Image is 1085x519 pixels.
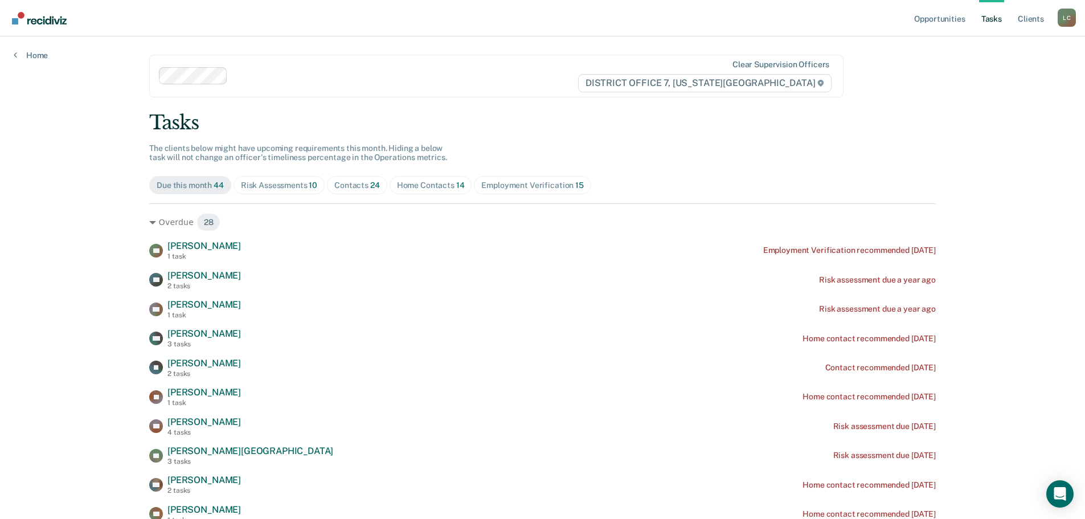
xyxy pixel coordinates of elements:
div: Home contact recommended [DATE] [803,392,936,402]
div: 4 tasks [167,428,241,436]
div: 2 tasks [167,487,241,495]
span: 44 [214,181,224,190]
span: [PERSON_NAME] [167,387,241,398]
div: 2 tasks [167,370,241,378]
div: 1 task [167,252,241,260]
div: Overdue 28 [149,213,936,231]
span: 24 [370,181,380,190]
span: [PERSON_NAME] [167,270,241,281]
span: [PERSON_NAME] [167,299,241,310]
div: Employment Verification [481,181,583,190]
span: [PERSON_NAME] [167,358,241,369]
div: Home Contacts [397,181,465,190]
div: Tasks [149,111,936,134]
span: 15 [575,181,584,190]
span: The clients below might have upcoming requirements this month. Hiding a below task will not chang... [149,144,447,162]
span: [PERSON_NAME] [167,504,241,515]
div: Risk assessment due a year ago [819,275,936,285]
div: Due this month [157,181,224,190]
span: [PERSON_NAME] [167,475,241,485]
div: 1 task [167,311,241,319]
div: 2 tasks [167,282,241,290]
div: Home contact recommended [DATE] [803,334,936,344]
div: Contacts [334,181,380,190]
span: [PERSON_NAME] [167,240,241,251]
div: Open Intercom Messenger [1046,480,1074,508]
div: Risk assessment due [DATE] [833,451,936,460]
span: [PERSON_NAME][GEOGRAPHIC_DATA] [167,446,333,456]
div: Home contact recommended [DATE] [803,509,936,519]
span: 28 [196,213,221,231]
div: Risk assessment due a year ago [819,304,936,314]
span: 10 [309,181,317,190]
a: Home [14,50,48,60]
span: [PERSON_NAME] [167,416,241,427]
button: Profile dropdown button [1058,9,1076,27]
div: Employment Verification recommended [DATE] [763,246,936,255]
div: Contact recommended [DATE] [825,363,936,373]
div: 1 task [167,399,241,407]
div: Risk assessment due [DATE] [833,422,936,431]
div: 3 tasks [167,457,333,465]
img: Recidiviz [12,12,67,24]
div: 3 tasks [167,340,241,348]
div: Risk Assessments [241,181,317,190]
span: [PERSON_NAME] [167,328,241,339]
span: DISTRICT OFFICE 7, [US_STATE][GEOGRAPHIC_DATA] [578,74,832,92]
div: Home contact recommended [DATE] [803,480,936,490]
div: L C [1058,9,1076,27]
span: 14 [456,181,465,190]
div: Clear supervision officers [732,60,829,70]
